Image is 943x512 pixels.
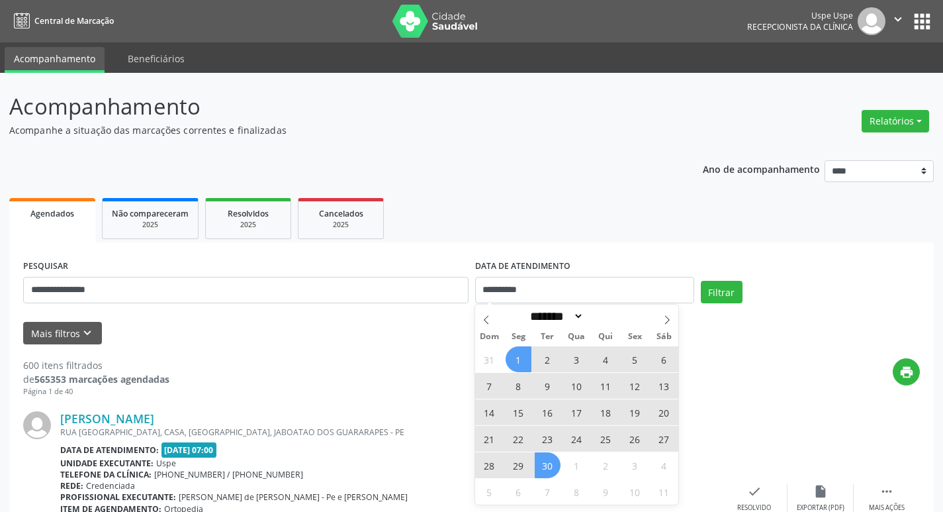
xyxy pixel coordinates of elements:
[562,333,591,341] span: Qua
[622,373,648,399] span: Setembro 12, 2025
[9,10,114,32] a: Central de Marcação
[506,373,531,399] span: Setembro 8, 2025
[622,479,648,505] span: Outubro 10, 2025
[564,399,590,425] span: Setembro 17, 2025
[156,458,176,469] span: Uspe
[564,373,590,399] span: Setembro 10, 2025
[23,411,51,439] img: img
[23,372,169,386] div: de
[535,452,561,478] span: Setembro 30, 2025
[5,47,105,73] a: Acompanhamento
[535,426,561,452] span: Setembro 23, 2025
[476,399,502,425] span: Setembro 14, 2025
[308,220,374,230] div: 2025
[506,479,531,505] span: Outubro 6, 2025
[893,358,920,385] button: print
[23,386,169,397] div: Página 1 de 40
[651,426,677,452] span: Setembro 27, 2025
[60,411,154,426] a: [PERSON_NAME]
[476,452,502,478] span: Setembro 28, 2025
[747,10,853,21] div: Uspe Uspe
[506,346,531,372] span: Setembro 1, 2025
[622,399,648,425] span: Setembro 19, 2025
[526,309,584,323] select: Month
[228,208,269,219] span: Resolvidos
[651,452,677,478] span: Outubro 4, 2025
[475,256,570,277] label: DATA DE ATENDIMENTO
[86,480,135,491] span: Credenciada
[911,10,934,33] button: apps
[651,399,677,425] span: Setembro 20, 2025
[593,479,619,505] span: Outubro 9, 2025
[535,479,561,505] span: Outubro 7, 2025
[23,256,68,277] label: PESQUISAR
[622,426,648,452] span: Setembro 26, 2025
[112,208,189,219] span: Não compareceram
[879,484,894,499] i: 
[703,160,820,177] p: Ano de acompanhamento
[34,15,114,26] span: Central de Marcação
[112,220,189,230] div: 2025
[899,365,914,380] i: print
[535,346,561,372] span: Setembro 2, 2025
[593,399,619,425] span: Setembro 18, 2025
[60,444,159,456] b: Data de atendimento:
[891,12,905,26] i: 
[747,21,853,32] span: Recepcionista da clínica
[564,452,590,478] span: Outubro 1, 2025
[651,373,677,399] span: Setembro 13, 2025
[476,346,502,372] span: Agosto 31, 2025
[591,333,620,341] span: Qui
[23,322,102,345] button: Mais filtroskeyboard_arrow_down
[622,346,648,372] span: Setembro 5, 2025
[533,333,562,341] span: Ter
[60,458,154,469] b: Unidade executante:
[215,220,281,230] div: 2025
[34,373,169,385] strong: 565353 marcações agendadas
[564,346,590,372] span: Setembro 3, 2025
[476,426,502,452] span: Setembro 21, 2025
[701,281,742,303] button: Filtrar
[622,452,648,478] span: Outubro 3, 2025
[23,358,169,372] div: 600 itens filtrados
[885,7,911,35] button: 
[620,333,649,341] span: Sex
[535,399,561,425] span: Setembro 16, 2025
[475,333,504,341] span: Dom
[161,442,217,458] span: [DATE] 07:00
[154,469,303,480] span: [PHONE_NUMBER] / [PHONE_NUMBER]
[30,208,74,219] span: Agendados
[593,373,619,399] span: Setembro 11, 2025
[60,469,152,480] b: Telefone da clínica:
[80,326,95,340] i: keyboard_arrow_down
[535,373,561,399] span: Setembro 9, 2025
[564,426,590,452] span: Setembro 24, 2025
[9,123,656,137] p: Acompanhe a situação das marcações correntes e finalizadas
[651,346,677,372] span: Setembro 6, 2025
[60,480,83,491] b: Rede:
[649,333,678,341] span: Sáb
[319,208,363,219] span: Cancelados
[179,491,408,503] span: [PERSON_NAME] de [PERSON_NAME] - Pe e [PERSON_NAME]
[476,373,502,399] span: Setembro 7, 2025
[9,90,656,123] p: Acompanhamento
[593,426,619,452] span: Setembro 25, 2025
[504,333,533,341] span: Seg
[60,491,176,503] b: Profissional executante:
[584,309,627,323] input: Year
[747,484,762,499] i: check
[858,7,885,35] img: img
[60,427,721,438] div: RUA [GEOGRAPHIC_DATA], CASA, [GEOGRAPHIC_DATA], JABOATAO DOS GUARARAPES - PE
[862,110,929,132] button: Relatórios
[593,452,619,478] span: Outubro 2, 2025
[118,47,194,70] a: Beneficiários
[593,346,619,372] span: Setembro 4, 2025
[506,452,531,478] span: Setembro 29, 2025
[476,479,502,505] span: Outubro 5, 2025
[813,484,828,499] i: insert_drive_file
[564,479,590,505] span: Outubro 8, 2025
[506,426,531,452] span: Setembro 22, 2025
[506,399,531,425] span: Setembro 15, 2025
[651,479,677,505] span: Outubro 11, 2025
